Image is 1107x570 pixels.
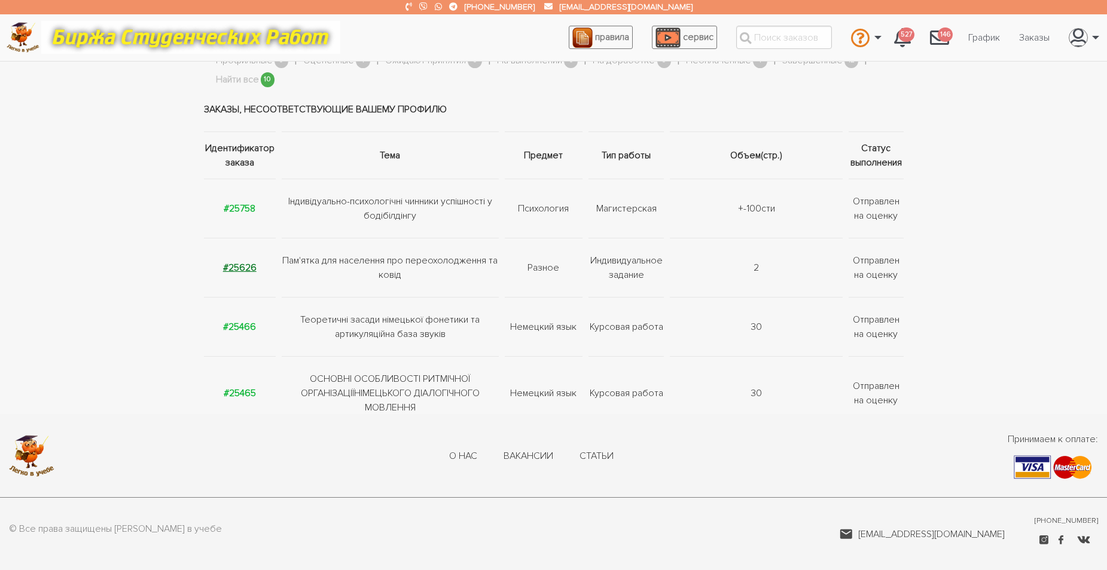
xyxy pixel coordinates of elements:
[502,357,586,430] td: Немецкий язык
[840,527,1005,541] a: [EMAIL_ADDRESS][DOMAIN_NAME]
[465,2,535,12] a: [PHONE_NUMBER]
[502,238,586,298] td: Разное
[502,132,586,179] th: Предмет
[938,27,953,42] span: 146
[652,26,717,49] a: сервис
[920,22,959,54] a: 146
[585,238,667,298] td: Индивидуальное задание
[885,22,920,54] a: 527
[223,262,257,274] a: #25626
[7,22,39,53] img: logo-c4363faeb99b52c628a42810ed6dfb4293a56d4e4775eb116515dfe7f33672af.png
[279,298,502,357] td: Теоретичні засади німецької фонетики та артикуляційна база звуків
[204,87,904,132] td: Заказы, несоответствующие вашему профилю
[204,132,279,179] th: Идентификатор заказа
[846,298,904,357] td: Отправлен на оценку
[667,132,845,179] th: Объем(стр.)
[595,31,629,43] span: правила
[502,179,586,238] td: Психология
[580,450,614,463] a: Статьи
[683,31,713,43] span: сервис
[1008,432,1098,446] span: Принимаем к оплате:
[898,27,914,42] span: 527
[585,357,667,430] td: Курсовая работа
[9,522,222,537] p: © Все права защищены [PERSON_NAME] в учебе
[585,179,667,238] td: Магистерская
[655,27,681,48] img: play_icon-49f7f135c9dc9a03216cfdbccbe1e3994649169d890fb554cedf0eac35a01ba8.png
[846,179,904,238] td: Отправлен на оценку
[667,238,845,298] td: 2
[261,72,275,87] span: 10
[1014,455,1092,479] img: payment-9f1e57a40afa9551f317c30803f4599b5451cfe178a159d0fc6f00a10d51d3ba.png
[667,179,845,238] td: +-100сти
[1035,516,1098,526] a: [PHONE_NUMBER]
[223,321,256,333] a: #25466
[959,26,1010,49] a: График
[279,238,502,298] td: Пам'ятка для населення про переохолодження та ковід
[1010,26,1059,49] a: Заказы
[279,132,502,179] th: Тема
[224,387,256,399] a: #25465
[502,298,586,357] td: Немецкий язык
[572,27,593,48] img: agreement_icon-feca34a61ba7f3d1581b08bc946b2ec1ccb426f67415f344566775c155b7f62c.png
[560,2,693,12] a: [EMAIL_ADDRESS][DOMAIN_NAME]
[846,238,904,298] td: Отправлен на оценку
[216,72,259,88] a: Найти все
[279,357,502,430] td: ОСНОВНІ ОСОБЛИВОСТІ РИТМІЧНОЇ ОРГАНІЗАЦІЇНІМЕЦЬКОГО ДІАЛОГІЧНОГО МОВЛЕННЯ
[736,26,832,49] input: Поиск заказов
[858,527,1005,541] span: [EMAIL_ADDRESS][DOMAIN_NAME]
[846,357,904,430] td: Отправлен на оценку
[569,26,633,49] a: правила
[585,298,667,357] td: Курсовая работа
[667,357,845,430] td: 30
[41,21,340,54] img: motto-12e01f5a76059d5f6a28199ef077b1f78e012cfde436ab5cf1d4517935686d32.gif
[585,132,667,179] th: Тип работы
[504,450,553,463] a: Вакансии
[9,435,54,477] img: logo-c4363faeb99b52c628a42810ed6dfb4293a56d4e4775eb116515dfe7f33672af.png
[449,450,477,463] a: О нас
[667,298,845,357] td: 30
[279,179,502,238] td: Індивідуально-психологічні чинники успішності у бодібілдінгу
[846,132,904,179] th: Статус выполнения
[224,203,255,214] a: #25758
